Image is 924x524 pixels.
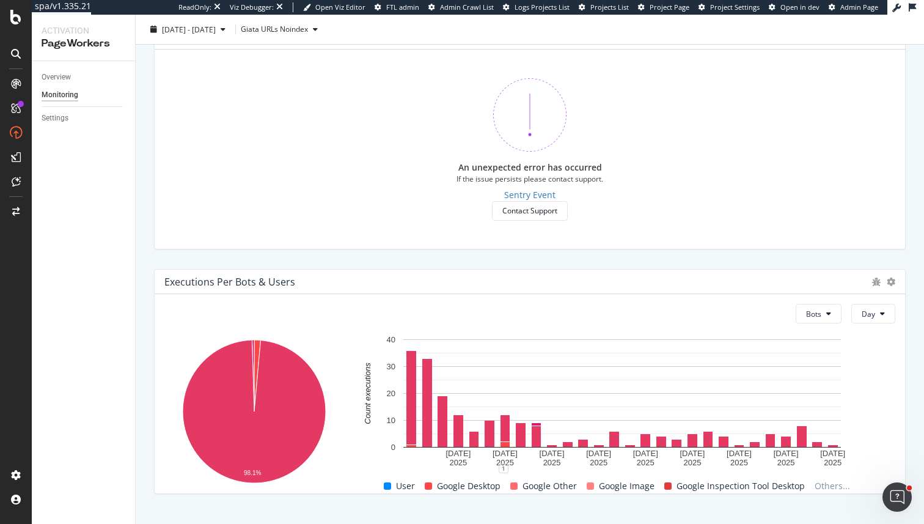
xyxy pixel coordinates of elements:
[348,333,895,468] svg: A chart.
[806,309,821,319] span: Bots
[386,2,419,12] span: FTL admin
[810,479,855,493] span: Others...
[164,333,343,493] svg: A chart.
[637,459,654,468] text: 2025
[449,459,467,468] text: 2025
[42,71,127,84] a: Overview
[244,470,261,476] text: 98.1%
[396,479,415,493] span: User
[590,459,607,468] text: 2025
[638,2,689,12] a: Project Page
[515,2,570,12] span: Logs Projects List
[882,482,912,512] iframe: Intercom live chat
[680,449,705,458] text: [DATE]
[457,174,603,184] div: If the issue persists please contact support.
[446,449,471,458] text: [DATE]
[540,449,565,458] text: [DATE]
[241,26,308,33] div: Giata URLs Noindex
[774,449,799,458] text: [DATE]
[777,459,795,468] text: 2025
[730,459,748,468] text: 2025
[493,78,566,152] img: 370bne1z.png
[428,2,494,12] a: Admin Crawl List
[824,459,842,468] text: 2025
[676,479,805,493] span: Google Inspection Tool Desktop
[42,112,68,125] div: Settings
[579,2,629,12] a: Projects List
[851,304,895,323] button: Day
[829,2,878,12] a: Admin Page
[522,479,577,493] span: Google Other
[458,161,602,174] div: An unexpected error has occurred
[42,89,78,101] div: Monitoring
[698,2,760,12] a: Project Settings
[872,278,881,286] div: bug
[387,416,395,425] text: 10
[496,459,514,468] text: 2025
[42,89,127,101] a: Monitoring
[492,201,568,221] button: Contact Support
[42,112,127,125] a: Settings
[543,459,561,468] text: 2025
[375,2,419,12] a: FTL admin
[503,2,570,12] a: Logs Projects List
[796,304,842,323] button: Bots
[437,479,501,493] span: Google Desktop
[440,2,494,12] span: Admin Crawl List
[391,443,395,452] text: 0
[230,2,274,12] div: Viz Debugger:
[599,479,654,493] span: Google Image
[820,449,845,458] text: [DATE]
[493,449,518,458] text: [DATE]
[862,309,875,319] span: Day
[590,2,629,12] span: Projects List
[42,71,71,84] div: Overview
[303,2,365,12] a: Open Viz Editor
[178,2,211,12] div: ReadOnly:
[769,2,820,12] a: Open in dev
[504,189,555,201] a: Sentry Event
[387,362,395,371] text: 30
[710,2,760,12] span: Project Settings
[162,24,216,34] span: [DATE] - [DATE]
[499,463,508,473] div: 1
[387,389,395,398] text: 20
[780,2,820,12] span: Open in dev
[502,205,557,216] div: Contact Support
[840,2,878,12] span: Admin Page
[727,449,752,458] text: [DATE]
[387,335,395,344] text: 40
[586,449,611,458] text: [DATE]
[42,37,125,51] div: PageWorkers
[650,2,689,12] span: Project Page
[315,2,365,12] span: Open Viz Editor
[683,459,701,468] text: 2025
[363,363,372,424] text: Count executions
[241,20,323,39] button: Giata URLs Noindex
[633,449,658,458] text: [DATE]
[42,24,125,37] div: Activation
[164,276,295,288] div: Executions per Bots & Users
[145,20,230,39] button: [DATE] - [DATE]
